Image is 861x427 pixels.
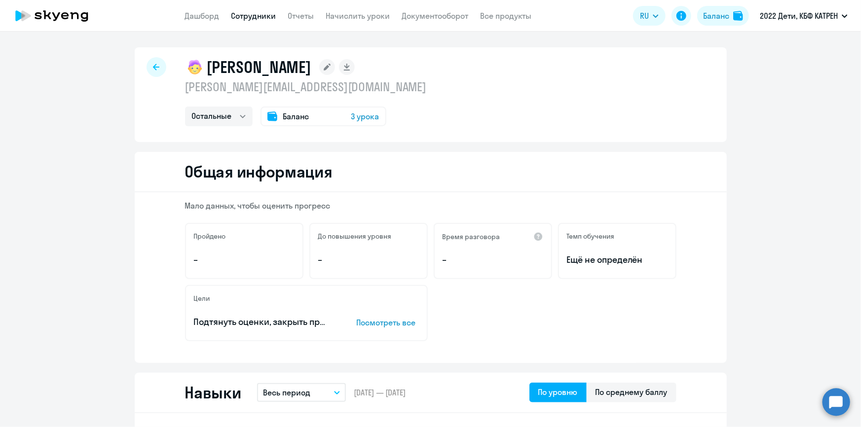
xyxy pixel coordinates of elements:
[354,387,406,398] span: [DATE] — [DATE]
[185,57,205,77] img: child
[185,11,220,21] a: Дашборд
[283,110,309,122] span: Баланс
[318,232,392,241] h5: До повышения уровня
[257,383,346,402] button: Весь период
[185,162,333,181] h2: Общая информация
[697,6,749,26] button: Балансbalance
[263,387,310,398] p: Весь период
[443,232,500,241] h5: Время разговора
[760,10,838,22] p: 2022 Дети, КБФ КАТРЕН
[326,11,390,21] a: Начислить уроки
[640,10,649,22] span: RU
[288,11,314,21] a: Отчеты
[633,6,666,26] button: RU
[402,11,469,21] a: Документооборот
[481,11,532,21] a: Все продукты
[567,232,615,241] h5: Темп обучения
[185,200,676,211] p: Мало данных, чтобы оценить прогресс
[194,294,210,303] h5: Цели
[194,316,326,328] p: Подтянуть оценки, закрыть пробелы в знаниях (5
[596,386,668,398] div: По среднему баллу
[443,253,543,266] p: –
[185,79,427,95] p: [PERSON_NAME][EMAIL_ADDRESS][DOMAIN_NAME]
[207,57,311,77] h1: [PERSON_NAME]
[703,10,729,22] div: Баланс
[194,253,295,266] p: –
[351,110,379,122] span: 3 урока
[538,386,578,398] div: По уровню
[567,253,668,266] span: Ещё не определён
[357,317,419,328] p: Посмотреть все
[733,11,743,21] img: balance
[318,253,419,266] p: –
[194,232,226,241] h5: Пройдено
[231,11,276,21] a: Сотрудники
[185,383,241,402] h2: Навыки
[755,4,853,28] button: 2022 Дети, КБФ КАТРЕН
